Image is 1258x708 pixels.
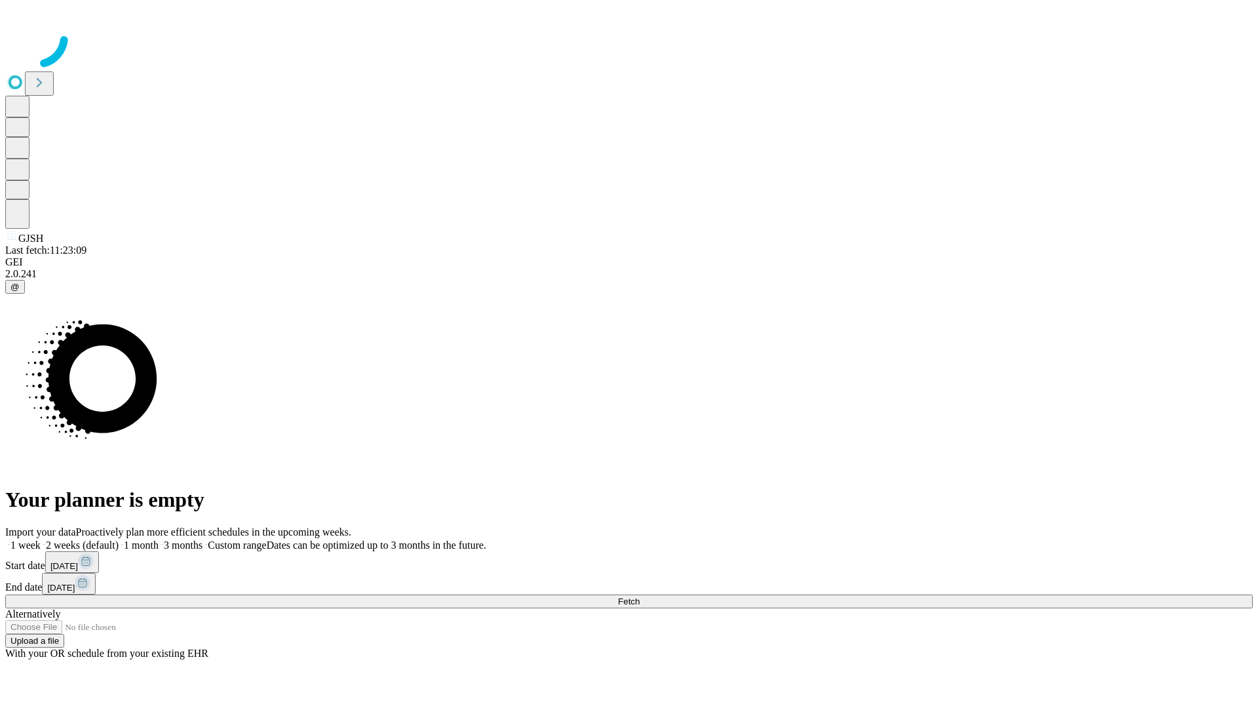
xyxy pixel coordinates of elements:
[124,540,159,551] span: 1 month
[45,551,99,573] button: [DATE]
[5,256,1253,268] div: GEI
[5,634,64,648] button: Upload a file
[10,282,20,292] span: @
[5,551,1253,573] div: Start date
[208,540,266,551] span: Custom range
[42,573,96,595] button: [DATE]
[5,268,1253,280] div: 2.0.241
[618,597,639,606] span: Fetch
[18,233,43,244] span: GJSH
[164,540,202,551] span: 3 months
[50,561,78,571] span: [DATE]
[76,526,351,538] span: Proactively plan more efficient schedules in the upcoming weeks.
[5,245,86,256] span: Last fetch: 11:23:09
[5,280,25,294] button: @
[5,648,208,659] span: With your OR schedule from your existing EHR
[47,583,75,593] span: [DATE]
[267,540,486,551] span: Dates can be optimized up to 3 months in the future.
[46,540,119,551] span: 2 weeks (default)
[5,608,60,619] span: Alternatively
[10,540,41,551] span: 1 week
[5,526,76,538] span: Import your data
[5,595,1253,608] button: Fetch
[5,573,1253,595] div: End date
[5,488,1253,512] h1: Your planner is empty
